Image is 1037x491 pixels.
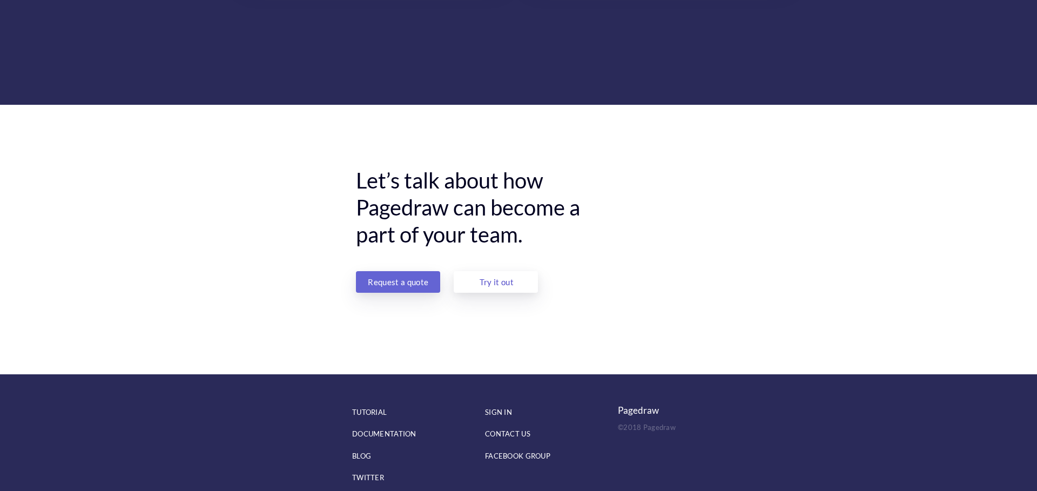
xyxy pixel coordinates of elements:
a: TUTORIAL [352,401,485,423]
div: Pagedraw [618,403,685,418]
div: ©2018 Pagedraw [618,422,685,433]
a: SIGN IN [485,401,618,423]
a: BLOG [352,445,485,467]
a: DOCUMENTATION [352,423,485,445]
div: Request a quote [365,271,431,293]
a: FACEBOOK GROUP [485,445,618,467]
div: Let’s talk about how Pagedraw can become a part of your team. [356,167,582,248]
a: TWITTER [352,467,485,488]
a: Try it out [454,271,538,293]
div: Try it out [474,271,519,293]
a: CONTACT US [485,423,618,445]
a: Request a quote [356,271,440,293]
